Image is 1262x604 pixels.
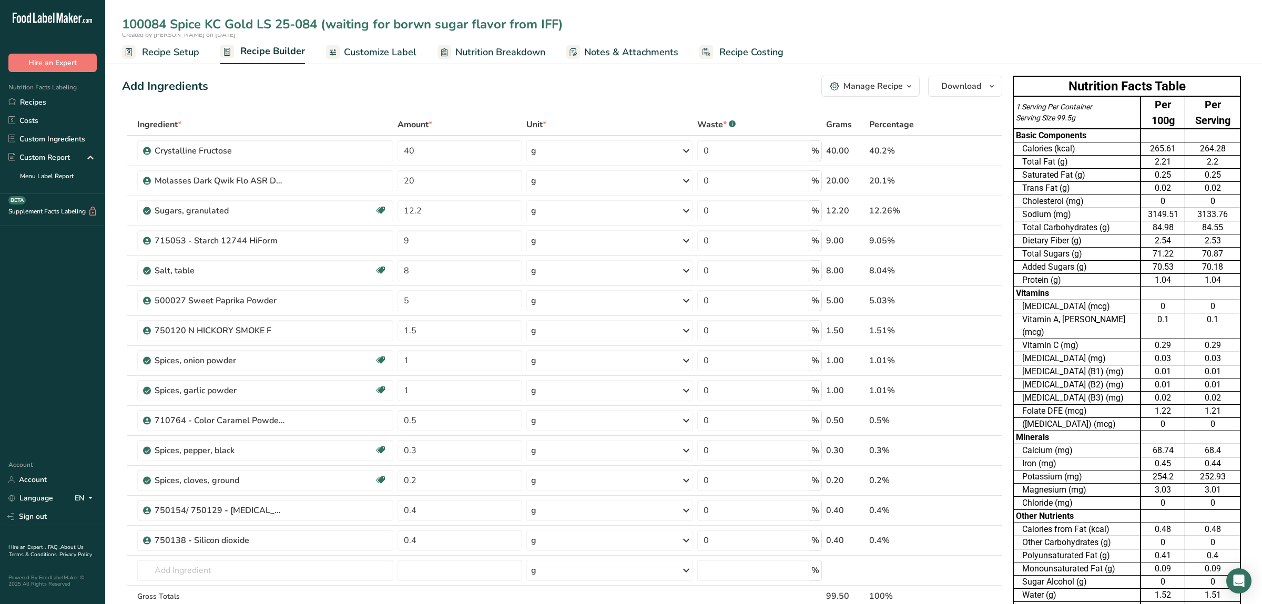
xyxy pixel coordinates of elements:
div: 0.02 [1187,182,1238,194]
span: 99.5g [1056,114,1075,122]
div: 1.04 [1187,274,1238,286]
div: 0.40 [826,534,866,547]
div: g [531,444,536,457]
div: 1.00 [826,354,866,367]
td: Water (g) [1013,589,1141,602]
div: 0.02 [1143,182,1183,194]
td: Sodium (mg) [1013,208,1141,221]
span: Recipe Costing [719,45,783,59]
span: Customize Label [344,45,416,59]
td: Vitamins [1013,287,1141,300]
td: Sugar Alcohol (g) [1013,576,1141,589]
div: 2.21 [1143,156,1183,168]
div: g [531,145,536,157]
div: 5.00 [826,294,866,307]
div: 0 [1187,195,1238,208]
div: g [531,534,536,547]
td: Folate DFE (mcg) [1013,405,1141,418]
div: 715053 - Starch 12744 HiForm [155,234,286,247]
span: Percentage [869,118,914,131]
div: 1.21 [1187,405,1238,417]
div: 0 [1143,536,1183,549]
div: 0.01 [1187,365,1238,378]
div: g [531,354,536,367]
div: Salt, table [155,264,286,277]
span: Amount [398,118,432,131]
div: 20.00 [826,175,866,187]
div: 1.51% [869,324,952,337]
td: Basic Components [1013,129,1141,142]
div: 0.20 [826,474,866,487]
div: 710764 - Color Caramel Powder 50-LB [155,414,286,427]
div: 254.2 [1143,470,1183,483]
div: 12.26% [869,204,952,217]
td: [MEDICAL_DATA] (B1) (mg) [1013,365,1141,378]
td: Cholesterol (mg) [1013,195,1141,208]
div: 0.2% [869,474,952,487]
div: 0.4% [869,504,952,517]
td: ([MEDICAL_DATA]) (mcg) [1013,418,1141,431]
span: Recipe Builder [240,44,305,58]
div: 0.09 [1187,562,1238,575]
div: 0.3% [869,444,952,457]
div: Crystalline Fructose [155,145,286,157]
div: Spices, pepper, black [155,444,286,457]
div: 1.50 [826,324,866,337]
a: Language [8,489,53,507]
div: 0.48 [1187,523,1238,536]
div: 20.1% [869,175,952,187]
div: 0.41 [1143,549,1183,562]
div: 0 [1187,536,1238,549]
div: g [531,414,536,427]
div: BETA [8,196,26,204]
div: 0.50 [826,414,866,427]
div: g [531,204,536,217]
div: 0 [1143,195,1183,208]
div: 0.4% [869,534,952,547]
div: 3149.51 [1143,208,1183,221]
div: g [531,474,536,487]
div: 0 [1187,576,1238,588]
td: Trans Fat (g) [1013,182,1141,195]
div: 750138 - Silicon dioxide [155,534,286,547]
div: 0.40 [826,504,866,517]
div: 1.01% [869,384,952,397]
div: 0.48 [1143,523,1183,536]
div: g [531,234,536,247]
td: Protein (g) [1013,274,1141,287]
td: Minerals [1013,431,1141,444]
div: 8.04% [869,264,952,277]
div: 500027 Sweet Paprika Powder [155,294,286,307]
div: 0.5% [869,414,952,427]
div: 2.54 [1143,234,1183,247]
div: 2.2 [1187,156,1238,168]
td: Calories from Fat (kcal) [1013,523,1141,536]
div: 0 [1187,497,1238,509]
div: 0.01 [1187,378,1238,391]
td: Calcium (mg) [1013,444,1141,457]
div: 0 [1143,576,1183,588]
td: Per 100g [1141,96,1185,129]
div: 3.01 [1187,484,1238,496]
td: Calories (kcal) [1013,142,1141,156]
div: g [531,504,536,517]
div: 1.22 [1143,405,1183,417]
div: Waste [697,118,736,131]
div: 100% [869,590,952,602]
div: 0.29 [1187,339,1238,352]
div: 0.45 [1143,457,1183,470]
div: g [531,264,536,277]
th: Nutrition Facts Table [1013,76,1240,96]
div: g [531,294,536,307]
div: 40.2% [869,145,952,157]
span: Unit [526,118,546,131]
div: 8.00 [826,264,866,277]
div: 0.30 [826,444,866,457]
button: Manage Recipe [821,76,920,97]
a: Recipe Builder [220,39,305,65]
div: Spices, cloves, ground [155,474,286,487]
div: g [531,175,536,187]
span: Download [941,80,981,93]
div: 0.01 [1143,365,1183,378]
div: 0.09 [1143,562,1183,575]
